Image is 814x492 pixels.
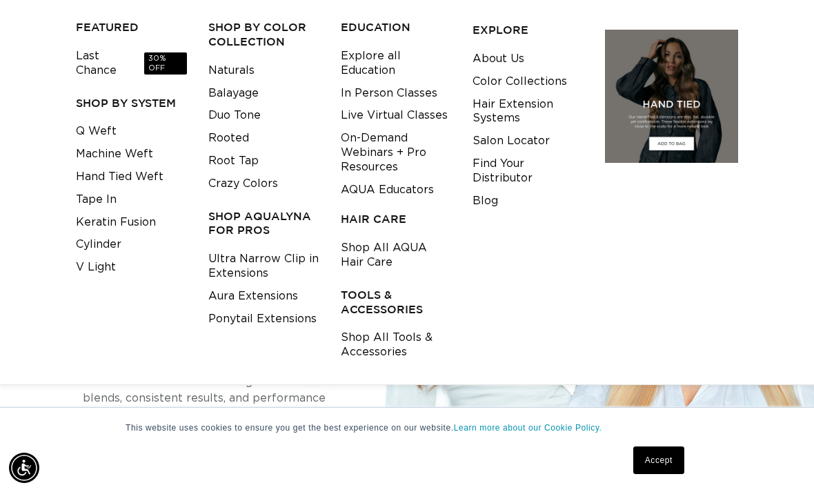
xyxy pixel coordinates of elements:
a: Blog [473,190,498,213]
a: On-Demand Webinars + Pro Resources [341,127,452,178]
h3: EDUCATION [341,20,452,35]
a: Balayage [208,82,259,105]
a: Keratin Fusion [76,211,156,234]
a: Accept [633,446,684,474]
h3: EXPLORE [473,23,584,37]
a: Tape In [76,188,117,211]
a: Crazy Colors [208,173,278,195]
p: Premium hair extensions designed for seamless blends, consistent results, and performance you can... [83,373,497,423]
a: Cylinder [76,233,121,256]
a: Duo Tone [208,104,261,127]
a: Ultra Narrow Clip in Extensions [208,248,319,285]
span: 30% OFF [144,52,187,75]
a: Ponytail Extensions [208,308,317,331]
a: Shop All Tools & Accessories [341,326,452,364]
a: Naturals [208,59,255,82]
a: About Us [473,48,524,70]
a: Aura Extensions [208,285,298,308]
a: Rooted [208,127,249,150]
h3: SHOP BY SYSTEM [76,96,187,110]
a: Live Virtual Classes [341,104,448,127]
h3: Shop AquaLyna for Pros [208,209,319,238]
div: Accessibility Menu [9,453,39,483]
a: Learn more about our Cookie Policy. [454,423,602,433]
h3: HAIR CARE [341,212,452,226]
a: Color Collections [473,70,567,93]
a: Hair Extension Systems [473,93,584,130]
h3: Shop by Color Collection [208,20,319,49]
a: Salon Locator [473,130,550,152]
a: Find Your Distributor [473,152,584,190]
iframe: Chat Widget [745,426,814,492]
a: Explore all Education [341,45,452,82]
h3: TOOLS & ACCESSORIES [341,288,452,317]
h3: FEATURED [76,20,187,35]
a: Machine Weft [76,143,153,166]
p: This website uses cookies to ensure you get the best experience on our website. [126,422,688,434]
a: Last Chance30% OFF [76,45,187,82]
a: Shop All AQUA Hair Care [341,237,452,274]
a: Q Weft [76,120,117,143]
a: Hand Tied Weft [76,166,163,188]
a: AQUA Educators [341,179,434,201]
a: In Person Classes [341,82,437,105]
a: Root Tap [208,150,259,173]
a: V Light [76,256,116,279]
